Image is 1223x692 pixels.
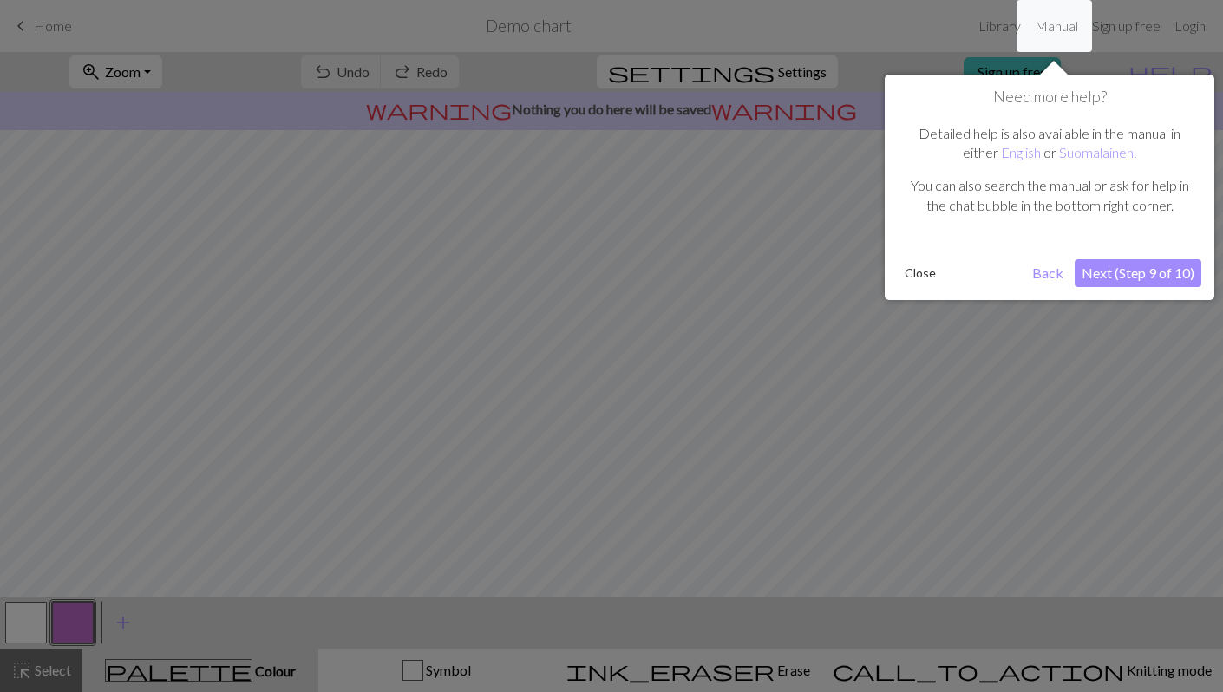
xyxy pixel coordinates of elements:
a: English [1001,144,1041,160]
p: You can also search the manual or ask for help in the chat bubble in the bottom right corner. [906,176,1193,215]
p: Detailed help is also available in the manual in either or . [906,124,1193,163]
button: Next (Step 9 of 10) [1075,259,1201,287]
h1: Need more help? [898,88,1201,107]
div: Need more help? [885,75,1214,300]
button: Back [1025,259,1070,287]
a: Suomalainen [1059,144,1134,160]
button: Close [898,260,943,286]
